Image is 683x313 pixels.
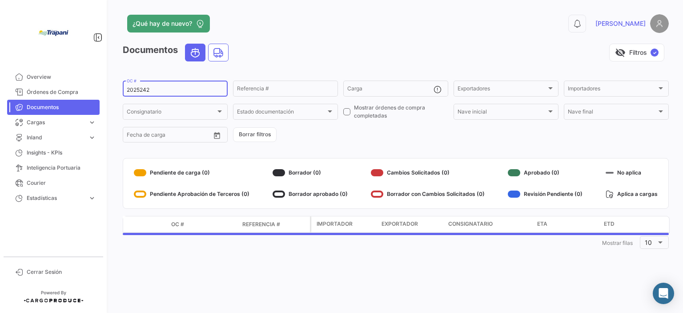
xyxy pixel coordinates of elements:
[606,166,658,180] div: No aplica
[508,166,583,180] div: Aprobado (0)
[27,149,96,157] span: Insights - KPIs
[508,187,583,201] div: Revisión Pendiente (0)
[7,175,100,191] a: Courier
[615,47,626,58] span: visibility_off
[7,85,100,100] a: Órdenes de Compra
[7,69,100,85] a: Overview
[317,220,353,228] span: Importador
[311,216,378,232] datatable-header-cell: Importador
[123,44,231,61] h3: Documentos
[168,217,239,232] datatable-header-cell: OC #
[445,216,534,232] datatable-header-cell: Consignatario
[242,220,280,228] span: Referencia #
[651,49,659,57] span: ✓
[31,11,76,55] img: bd005829-9598-4431-b544-4b06bbcd40b2.jpg
[448,220,493,228] span: Consignatario
[239,217,310,232] datatable-header-cell: Referencia #
[595,19,646,28] span: [PERSON_NAME]
[27,164,96,172] span: Inteligencia Portuaria
[645,239,652,246] span: 10
[7,145,100,160] a: Insights - KPIs
[537,220,547,228] span: ETA
[171,220,184,228] span: OC #
[7,100,100,115] a: Documentos
[185,44,205,61] button: Ocean
[27,194,84,202] span: Estadísticas
[233,127,277,142] button: Borrar filtros
[27,73,96,81] span: Overview
[27,103,96,111] span: Documentos
[371,166,485,180] div: Cambios Solicitados (0)
[534,216,600,232] datatable-header-cell: ETA
[458,110,546,116] span: Nave inicial
[209,44,228,61] button: Land
[600,216,667,232] datatable-header-cell: ETD
[88,134,96,142] span: expand_more
[7,160,100,175] a: Inteligencia Portuaria
[378,216,445,232] datatable-header-cell: Exportador
[88,118,96,126] span: expand_more
[237,110,326,116] span: Estado documentación
[27,88,96,96] span: Órdenes de Compra
[371,187,485,201] div: Borrador con Cambios Solicitados (0)
[653,283,674,304] div: Abrir Intercom Messenger
[609,44,664,61] button: visibility_offFiltros✓
[210,129,224,142] button: Open calendar
[27,134,84,142] span: Inland
[134,166,249,180] div: Pendiente de carga (0)
[88,194,96,202] span: expand_more
[273,166,348,180] div: Borrador (0)
[568,110,657,116] span: Nave final
[606,187,658,201] div: Aplica a cargas
[27,179,96,187] span: Courier
[568,87,657,93] span: Importadores
[458,87,546,93] span: Exportadores
[133,19,192,28] span: ¿Qué hay de nuevo?
[354,104,448,120] span: Mostrar órdenes de compra completadas
[27,268,96,276] span: Cerrar Sesión
[141,221,168,228] datatable-header-cell: Modo de Transporte
[127,15,210,33] button: ¿Qué hay de nuevo?
[27,118,84,126] span: Cargas
[149,133,189,139] input: Hasta
[650,14,669,33] img: placeholder-user.png
[134,187,249,201] div: Pendiente Aprobación de Terceros (0)
[127,110,216,116] span: Consignatario
[382,220,418,228] span: Exportador
[602,240,633,246] span: Mostrar filas
[273,187,348,201] div: Borrador aprobado (0)
[127,133,143,139] input: Desde
[604,220,615,228] span: ETD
